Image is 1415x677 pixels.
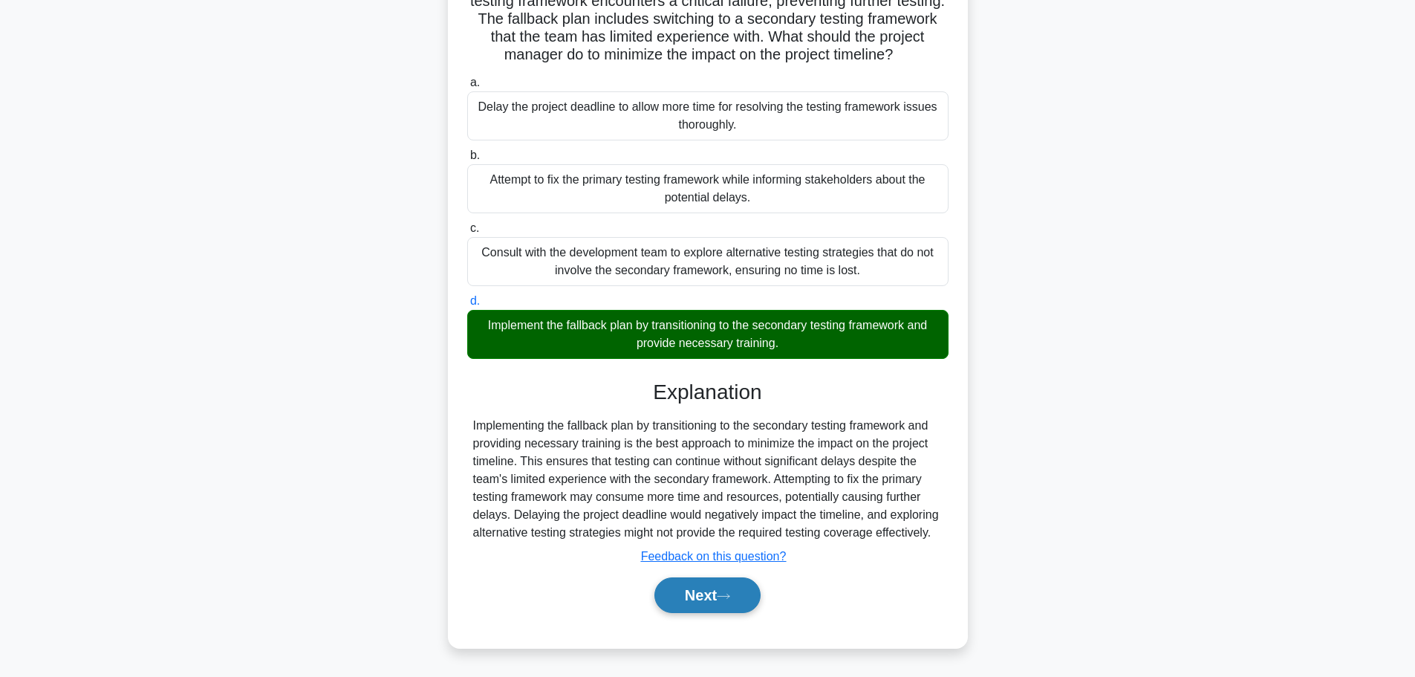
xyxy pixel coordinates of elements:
div: Implement the fallback plan by transitioning to the secondary testing framework and provide neces... [467,310,949,359]
button: Next [654,577,761,613]
span: b. [470,149,480,161]
h3: Explanation [476,380,940,405]
div: Delay the project deadline to allow more time for resolving the testing framework issues thoroughly. [467,91,949,140]
div: Attempt to fix the primary testing framework while informing stakeholders about the potential del... [467,164,949,213]
span: c. [470,221,479,234]
span: d. [470,294,480,307]
span: a. [470,76,480,88]
div: Consult with the development team to explore alternative testing strategies that do not involve t... [467,237,949,286]
a: Feedback on this question? [641,550,787,563]
div: Implementing the fallback plan by transitioning to the secondary testing framework and providing ... [473,417,943,542]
